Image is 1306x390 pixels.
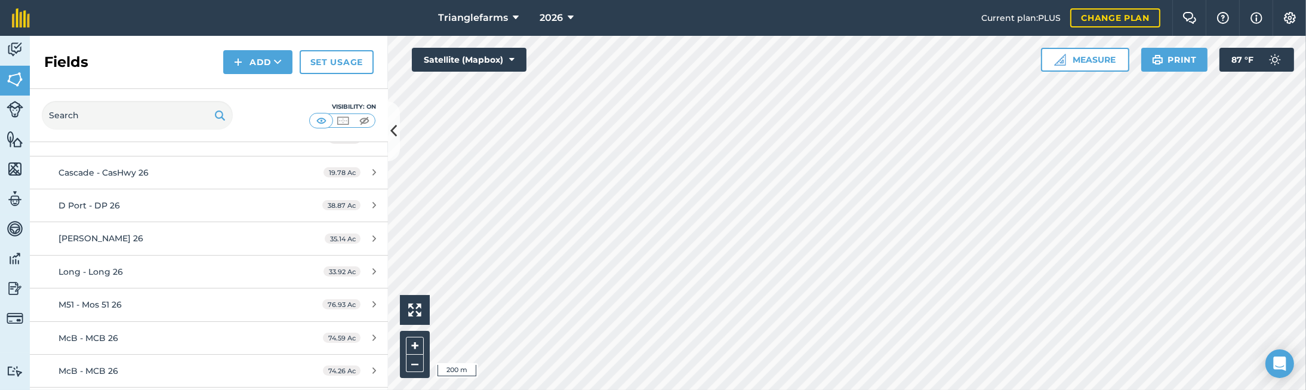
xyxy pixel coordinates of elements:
[357,115,372,127] img: svg+xml;base64,PHN2ZyB4bWxucz0iaHR0cDovL3d3dy53My5vcmcvMjAwMC9zdmciIHdpZHRoPSI1MCIgaGVpZ2h0PSI0MC...
[7,220,23,238] img: svg+xml;base64,PD94bWwgdmVyc2lvbj0iMS4wIiBlbmNvZGluZz0idXRmLTgiPz4KPCEtLSBHZW5lcmF0b3I6IEFkb2JlIE...
[412,48,526,72] button: Satellite (Mapbox)
[7,366,23,377] img: svg+xml;base64,PD94bWwgdmVyc2lvbj0iMS4wIiBlbmNvZGluZz0idXRmLTgiPz4KPCEtLSBHZW5lcmF0b3I6IEFkb2JlIE...
[7,190,23,208] img: svg+xml;base64,PD94bWwgdmVyc2lvbj0iMS4wIiBlbmNvZGluZz0idXRmLTgiPz4KPCEtLSBHZW5lcmF0b3I6IEFkb2JlIE...
[438,11,508,25] span: Trianglefarms
[1141,48,1208,72] button: Print
[223,50,292,74] button: Add
[7,160,23,178] img: svg+xml;base64,PHN2ZyB4bWxucz0iaHR0cDovL3d3dy53My5vcmcvMjAwMC9zdmciIHdpZHRoPSI1NiIgaGVpZ2h0PSI2MC...
[30,355,388,387] a: McB - MCB 2674.26 Ac
[7,101,23,118] img: svg+xml;base64,PD94bWwgdmVyc2lvbj0iMS4wIiBlbmNvZGluZz0idXRmLTgiPz4KPCEtLSBHZW5lcmF0b3I6IEFkb2JlIE...
[30,222,388,254] a: [PERSON_NAME] 2635.14 Ac
[406,337,424,355] button: +
[1216,12,1230,24] img: A question mark icon
[309,102,376,112] div: Visibility: On
[323,366,361,376] span: 74.26 Ac
[214,108,226,122] img: svg+xml;base64,PHN2ZyB4bWxucz0iaHR0cDovL3d3dy53My5vcmcvMjAwMC9zdmciIHdpZHRoPSIxOSIgaGVpZ2h0PSIyNC...
[323,333,361,343] span: 74.59 Ac
[540,11,563,25] span: 2026
[7,41,23,59] img: svg+xml;base64,PD94bWwgdmVyc2lvbj0iMS4wIiBlbmNvZGluZz0idXRmLTgiPz4KPCEtLSBHZW5lcmF0b3I6IEFkb2JlIE...
[325,234,361,244] span: 35.14 Ac
[12,8,30,27] img: fieldmargin Logo
[30,156,388,189] a: Cascade - CasHwy 2619.78 Ac
[58,233,143,244] span: [PERSON_NAME] 26
[234,55,242,69] img: svg+xml;base64,PHN2ZyB4bWxucz0iaHR0cDovL3d3dy53My5vcmcvMjAwMC9zdmciIHdpZHRoPSIxNCIgaGVpZ2h0PSIyNC...
[1152,53,1163,67] img: svg+xml;base64,PHN2ZyB4bWxucz0iaHR0cDovL3d3dy53My5vcmcvMjAwMC9zdmciIHdpZHRoPSIxOSIgaGVpZ2h0PSIyNC...
[1231,48,1253,72] span: 87 ° F
[7,70,23,88] img: svg+xml;base64,PHN2ZyB4bWxucz0iaHR0cDovL3d3dy53My5vcmcvMjAwMC9zdmciIHdpZHRoPSI1NiIgaGVpZ2h0PSI2MC...
[1070,8,1160,27] a: Change plan
[58,299,122,310] span: M51 - Mos 51 26
[300,50,374,74] a: Set usage
[1041,48,1129,72] button: Measure
[58,200,120,211] span: D Port - DP 26
[1250,11,1262,25] img: svg+xml;base64,PHN2ZyB4bWxucz0iaHR0cDovL3d3dy53My5vcmcvMjAwMC9zdmciIHdpZHRoPSIxNyIgaGVpZ2h0PSIxNy...
[44,53,88,72] h2: Fields
[1263,48,1287,72] img: svg+xml;base64,PD94bWwgdmVyc2lvbj0iMS4wIiBlbmNvZGluZz0idXRmLTgiPz4KPCEtLSBHZW5lcmF0b3I6IEFkb2JlIE...
[7,280,23,297] img: svg+xml;base64,PD94bWwgdmVyc2lvbj0iMS4wIiBlbmNvZGluZz0idXRmLTgiPz4KPCEtLSBHZW5lcmF0b3I6IEFkb2JlIE...
[408,303,421,317] img: Four arrows, one pointing top left, one top right, one bottom right and the last bottom left
[30,288,388,321] a: M51 - Mos 51 2676.93 Ac
[7,310,23,327] img: svg+xml;base64,PD94bWwgdmVyc2lvbj0iMS4wIiBlbmNvZGluZz0idXRmLTgiPz4KPCEtLSBHZW5lcmF0b3I6IEFkb2JlIE...
[30,322,388,354] a: McB - MCB 2674.59 Ac
[7,250,23,268] img: svg+xml;base64,PD94bWwgdmVyc2lvbj0iMS4wIiBlbmNvZGluZz0idXRmLTgiPz4KPCEtLSBHZW5lcmF0b3I6IEFkb2JlIE...
[58,366,118,376] span: McB - MCB 26
[981,11,1061,24] span: Current plan : PLUS
[1182,12,1197,24] img: Two speech bubbles overlapping with the left bubble in the forefront
[58,167,149,178] span: Cascade - CasHwy 26
[322,200,361,210] span: 38.87 Ac
[7,130,23,148] img: svg+xml;base64,PHN2ZyB4bWxucz0iaHR0cDovL3d3dy53My5vcmcvMjAwMC9zdmciIHdpZHRoPSI1NiIgaGVpZ2h0PSI2MC...
[324,266,361,277] span: 33.92 Ac
[30,256,388,288] a: Long - Long 2633.92 Ac
[324,167,361,177] span: 19.78 Ac
[42,101,233,130] input: Search
[1265,349,1294,378] div: Open Intercom Messenger
[1054,54,1066,66] img: Ruler icon
[335,115,350,127] img: svg+xml;base64,PHN2ZyB4bWxucz0iaHR0cDovL3d3dy53My5vcmcvMjAwMC9zdmciIHdpZHRoPSI1MCIgaGVpZ2h0PSI0MC...
[1283,12,1297,24] img: A cog icon
[314,115,329,127] img: svg+xml;base64,PHN2ZyB4bWxucz0iaHR0cDovL3d3dy53My5vcmcvMjAwMC9zdmciIHdpZHRoPSI1MCIgaGVpZ2h0PSI0MC...
[406,355,424,372] button: –
[1219,48,1294,72] button: 87 °F
[58,266,123,277] span: Long - Long 26
[30,189,388,222] a: D Port - DP 2638.87 Ac
[322,299,361,309] span: 76.93 Ac
[58,333,118,343] span: McB - MCB 26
